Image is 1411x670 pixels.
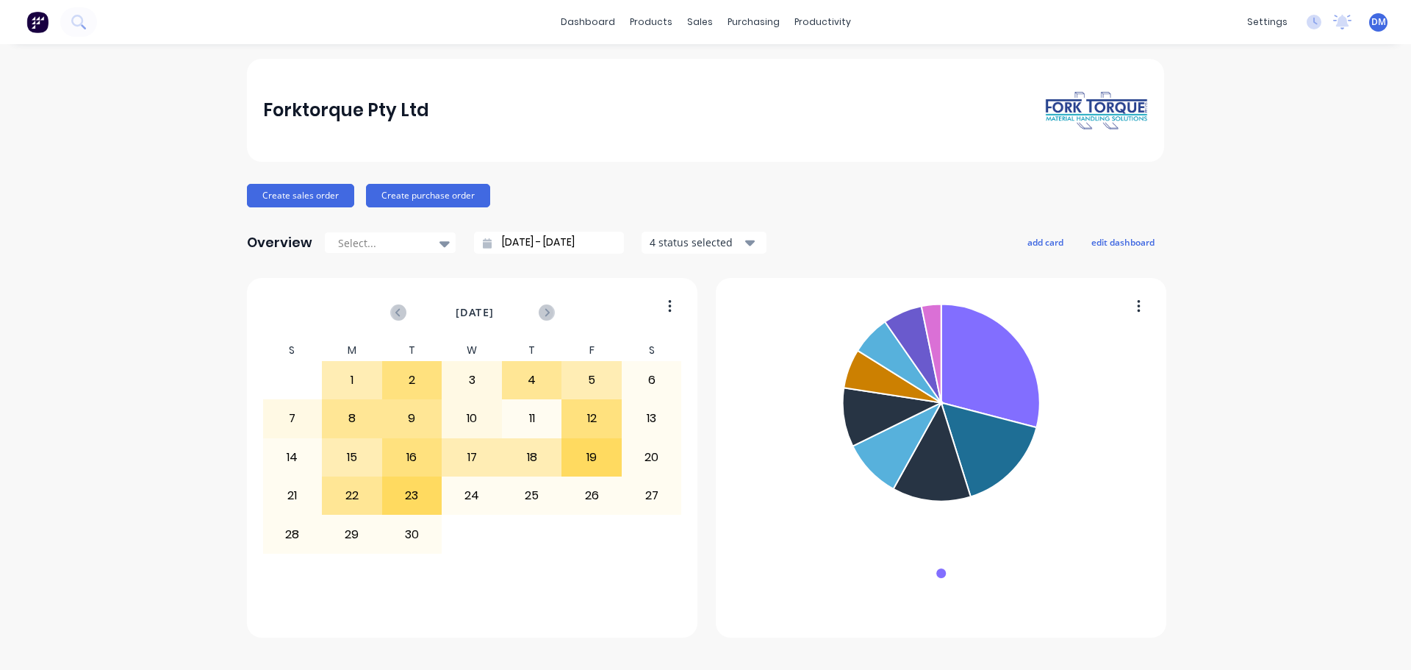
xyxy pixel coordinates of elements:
[26,11,49,33] img: Factory
[263,439,322,476] div: 14
[561,340,622,361] div: F
[680,11,720,33] div: sales
[247,184,354,207] button: Create sales order
[562,477,621,514] div: 26
[650,235,742,250] div: 4 status selected
[442,362,501,399] div: 3
[1018,232,1073,252] button: add card
[503,400,561,437] div: 11
[562,400,621,437] div: 12
[502,340,562,361] div: T
[1371,15,1386,29] span: DM
[383,400,442,437] div: 9
[322,340,382,361] div: M
[442,477,501,514] div: 24
[263,516,322,552] div: 28
[263,400,322,437] div: 7
[323,362,381,399] div: 1
[323,516,381,552] div: 29
[787,11,858,33] div: productivity
[503,439,561,476] div: 18
[720,11,787,33] div: purchasing
[323,439,381,476] div: 15
[442,400,501,437] div: 10
[562,362,621,399] div: 5
[622,11,680,33] div: products
[503,362,561,399] div: 4
[622,362,681,399] div: 6
[382,340,442,361] div: T
[383,516,442,552] div: 30
[622,400,681,437] div: 13
[1082,232,1164,252] button: edit dashboard
[503,477,561,514] div: 25
[442,439,501,476] div: 17
[383,439,442,476] div: 16
[622,477,681,514] div: 27
[323,400,381,437] div: 8
[562,439,621,476] div: 19
[553,11,622,33] a: dashboard
[263,477,322,514] div: 21
[1045,90,1148,131] img: Forktorque Pty Ltd
[456,304,494,321] span: [DATE]
[323,477,381,514] div: 22
[263,96,429,125] div: Forktorque Pty Ltd
[247,228,312,257] div: Overview
[383,362,442,399] div: 2
[622,439,681,476] div: 20
[366,184,490,207] button: Create purchase order
[262,340,323,361] div: S
[442,340,502,361] div: W
[1240,11,1295,33] div: settings
[383,477,442,514] div: 23
[622,340,682,361] div: S
[642,232,766,254] button: 4 status selected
